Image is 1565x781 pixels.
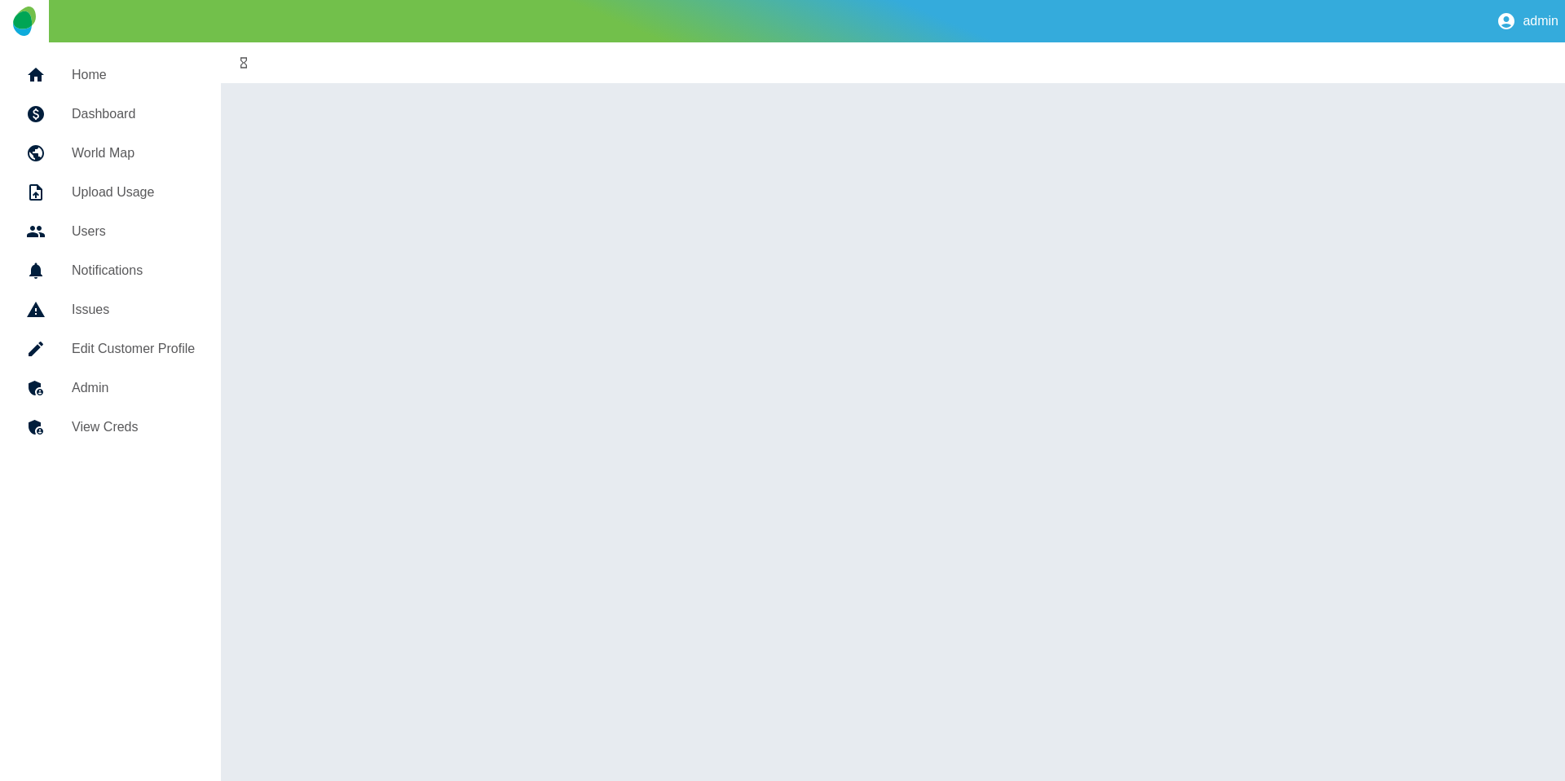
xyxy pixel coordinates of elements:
[72,378,195,398] h5: Admin
[1523,14,1558,29] p: admin
[13,7,35,36] img: Logo
[72,222,195,241] h5: Users
[72,300,195,320] h5: Issues
[13,212,208,251] a: Users
[72,339,195,359] h5: Edit Customer Profile
[72,417,195,437] h5: View Creds
[72,65,195,85] h5: Home
[1490,5,1565,38] button: admin
[13,251,208,290] a: Notifications
[72,261,195,280] h5: Notifications
[72,143,195,163] h5: World Map
[72,104,195,124] h5: Dashboard
[13,329,208,368] a: Edit Customer Profile
[13,55,208,95] a: Home
[13,173,208,212] a: Upload Usage
[72,183,195,202] h5: Upload Usage
[13,290,208,329] a: Issues
[13,134,208,173] a: World Map
[13,95,208,134] a: Dashboard
[13,368,208,408] a: Admin
[13,408,208,447] a: View Creds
